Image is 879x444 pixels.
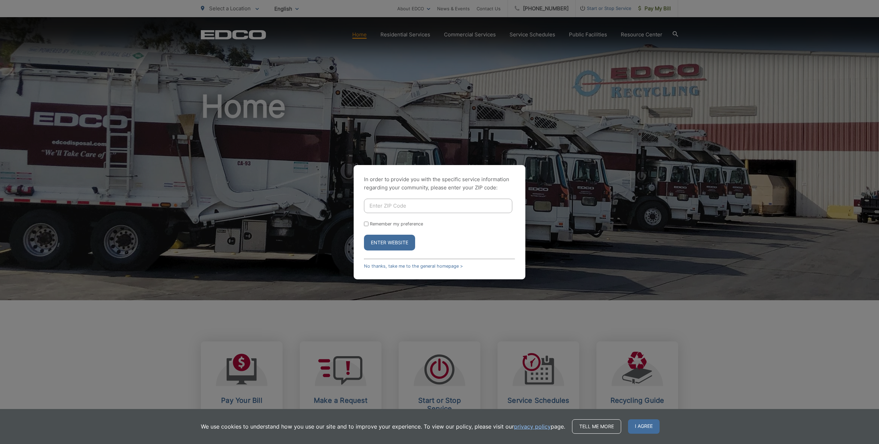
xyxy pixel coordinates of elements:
p: In order to provide you with the specific service information regarding your community, please en... [364,175,515,192]
button: Enter Website [364,235,415,250]
span: I agree [628,419,660,434]
input: Enter ZIP Code [364,199,512,213]
a: privacy policy [514,422,551,431]
p: We use cookies to understand how you use our site and to improve your experience. To view our pol... [201,422,565,431]
a: Tell me more [572,419,621,434]
a: No thanks, take me to the general homepage > [364,264,463,269]
label: Remember my preference [370,221,423,226]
